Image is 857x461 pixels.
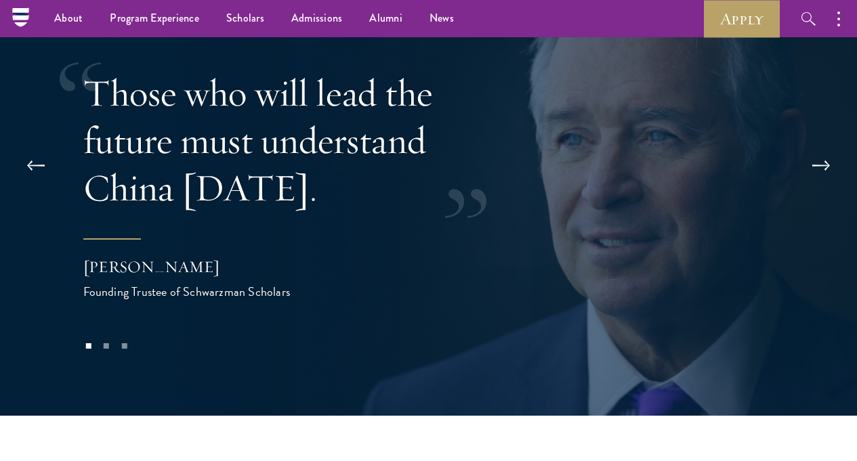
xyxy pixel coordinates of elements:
[83,255,354,278] div: [PERSON_NAME]
[115,336,133,354] button: 3 of 3
[79,336,97,354] button: 1 of 3
[83,282,354,301] div: Founding Trustee of Schwarzman Scholars
[98,336,115,354] button: 2 of 3
[83,69,524,211] p: Those who will lead the future must understand China [DATE].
